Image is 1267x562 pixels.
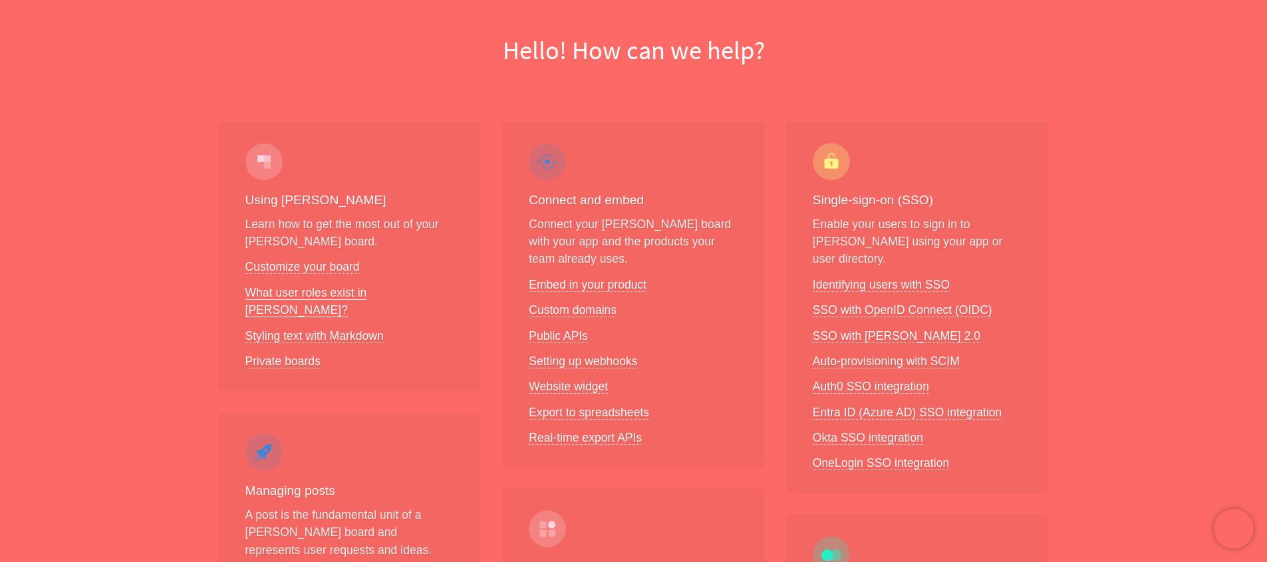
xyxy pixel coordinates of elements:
[813,215,1022,268] p: Enable your users to sign in to [PERSON_NAME] using your app or user directory.
[529,380,608,394] a: Website widget
[245,482,455,501] h3: Managing posts
[529,278,646,292] a: Embed in your product
[529,431,642,445] a: Real-time export APIs
[813,303,992,317] a: SSO with OpenID Connect (OIDC)
[529,406,649,420] a: Export to spreadsheets
[245,260,360,274] a: Customize your board
[245,215,455,251] p: Learn how to get the most out of your [PERSON_NAME] board.
[813,406,1002,420] a: Entra ID (Azure AD) SSO integration
[813,278,950,292] a: Identifying users with SSO
[245,354,321,368] a: Private boards
[529,329,588,343] a: Public APIs
[813,456,949,470] a: OneLogin SSO integration
[813,329,980,343] a: SSO with [PERSON_NAME] 2.0
[245,286,367,317] a: What user roles exist in [PERSON_NAME]?
[245,506,455,559] p: A post is the fundamental unit of a [PERSON_NAME] board and represents user requests and ideas.
[529,303,617,317] a: Custom domains
[813,431,923,445] a: Okta SSO integration
[245,191,455,210] h3: Using [PERSON_NAME]
[529,215,738,268] p: Connect your [PERSON_NAME] board with your app and the products your team already uses.
[11,33,1256,69] h1: Hello! How can we help?
[529,191,738,210] h3: Connect and embed
[813,354,960,368] a: Auto-provisioning with SCIM
[813,380,929,394] a: Auth0 SSO integration
[813,191,1022,210] h3: Single-sign-on (SSO)
[529,354,637,368] a: Setting up webhooks
[1214,509,1254,549] iframe: Chatra live chat
[245,329,384,343] a: Styling text with Markdown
